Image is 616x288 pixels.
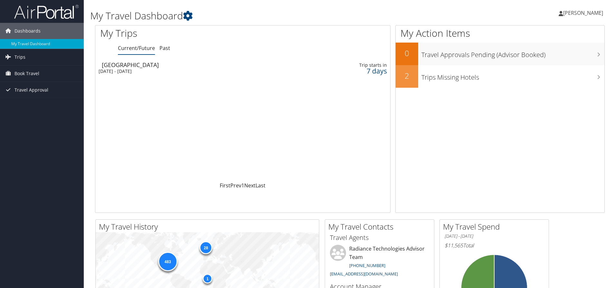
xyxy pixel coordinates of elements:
span: Dashboards [14,23,41,39]
a: Last [255,182,265,189]
h2: My Travel History [99,221,319,232]
span: Trips [14,49,25,65]
span: [PERSON_NAME] [563,9,603,16]
h6: Total [445,242,544,249]
div: 1 [203,274,212,283]
h3: Travel Approvals Pending (Advisor Booked) [421,47,604,59]
div: [DATE] - [DATE] [99,68,279,74]
img: airportal-logo.png [14,4,79,19]
div: Trip starts in [320,62,387,68]
h3: Trips Missing Hotels [421,70,604,82]
h2: 0 [396,48,418,59]
h1: My Travel Dashboard [90,9,437,23]
span: $11,565 [445,242,463,249]
li: Radiance Technologies Advisor Team [327,245,432,279]
h6: [DATE] - [DATE] [445,233,544,239]
a: Next [244,182,255,189]
span: Travel Approval [14,82,48,98]
span: Book Travel [14,65,39,82]
h2: My Travel Contacts [328,221,434,232]
h2: My Travel Spend [443,221,549,232]
h2: 2 [396,70,418,81]
a: [PHONE_NUMBER] [349,263,385,268]
div: 483 [158,252,177,271]
h1: My Trips [100,26,263,40]
a: 1 [241,182,244,189]
a: [PERSON_NAME] [559,3,610,23]
a: Past [159,45,170,52]
a: Prev [230,182,241,189]
h3: Travel Agents [330,233,429,242]
div: 28 [199,241,212,254]
a: First [220,182,230,189]
a: 2Trips Missing Hotels [396,65,604,88]
a: Current/Future [118,45,155,52]
div: 7 days [320,68,387,74]
a: [EMAIL_ADDRESS][DOMAIN_NAME] [330,271,398,277]
a: 0Travel Approvals Pending (Advisor Booked) [396,43,604,65]
div: [GEOGRAPHIC_DATA] [102,62,282,68]
h1: My Action Items [396,26,604,40]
